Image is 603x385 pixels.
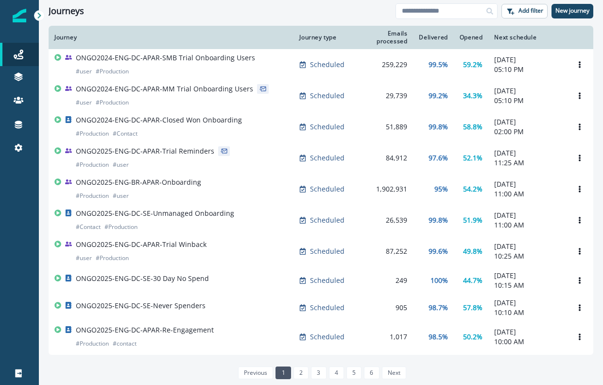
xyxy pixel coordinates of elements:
[572,244,587,259] button: Options
[293,367,309,379] a: Page 2
[76,67,92,76] p: # user
[49,111,593,142] a: ONGO2024-ENG-DC-APAR-Closed Won Onboarding#Production#ContactScheduled51,88999.8%58.8%[DATE]02:00...
[463,60,482,70] p: 59.2%
[49,174,593,205] a: ONGO2025-ENG-BR-APAR-Onboarding#Production#userScheduled1,902,93195%54.2%[DATE]11:00 AMOptions
[382,367,406,379] a: Next page
[572,300,587,315] button: Options
[360,303,407,313] div: 905
[310,303,345,313] p: Scheduled
[76,240,207,249] p: ONGO2025-ENG-DC-APAR-Trial Winback
[49,80,593,111] a: ONGO2024-ENG-DC-APAR-MM Trial Onboarding Users#user#ProductionScheduled29,73999.2%34.3%[DATE]05:1...
[49,236,593,267] a: ONGO2025-ENG-DC-APAR-Trial Winback#user#ProductionScheduled87,25299.6%49.8%[DATE]10:25 AMOptions
[518,7,543,14] p: Add filter
[463,303,482,313] p: 57.8%
[463,153,482,163] p: 52.1%
[49,267,593,294] a: ONGO2025-ENG-DC-SE-30 Day No SpendScheduled249100%44.7%[DATE]10:15 AMOptions
[49,6,84,17] h1: Journeys
[54,34,288,41] div: Journey
[494,158,560,168] p: 11:25 AM
[310,332,345,342] p: Scheduled
[76,222,101,232] p: # Contact
[494,127,560,137] p: 02:00 PM
[310,91,345,101] p: Scheduled
[494,220,560,230] p: 11:00 AM
[494,148,560,158] p: [DATE]
[572,182,587,196] button: Options
[494,298,560,308] p: [DATE]
[434,184,448,194] p: 95%
[572,57,587,72] button: Options
[49,49,593,80] a: ONGO2024-ENG-DC-APAR-SMB Trial Onboarding Users#user#ProductionScheduled259,22999.5%59.2%[DATE]05...
[49,205,593,236] a: ONGO2025-ENG-DC-SE-Unmanaged Onboarding#Contact#ProductionScheduled26,53999.8%51.9%[DATE]11:00 AM...
[76,177,201,187] p: ONGO2025-ENG-BR-APAR-Onboarding
[429,60,448,70] p: 99.5%
[329,367,344,379] a: Page 4
[310,246,345,256] p: Scheduled
[360,246,407,256] div: 87,252
[360,60,407,70] div: 259,229
[551,4,593,18] button: New journey
[310,60,345,70] p: Scheduled
[360,332,407,342] div: 1,017
[96,67,129,76] p: # Production
[572,151,587,165] button: Options
[494,65,560,74] p: 05:10 PM
[364,367,379,379] a: Page 6
[360,122,407,132] div: 51,889
[113,339,137,349] p: # contact
[76,160,109,170] p: # Production
[494,117,560,127] p: [DATE]
[463,246,482,256] p: 49.8%
[310,184,345,194] p: Scheduled
[76,191,109,201] p: # Production
[494,271,560,280] p: [DATE]
[299,34,347,41] div: Journey type
[572,330,587,344] button: Options
[236,367,406,379] ul: Pagination
[96,253,129,263] p: # Production
[360,184,407,194] div: 1,902,931
[360,30,407,45] div: Emails processed
[494,242,560,251] p: [DATE]
[310,276,345,285] p: Scheduled
[494,96,560,105] p: 05:10 PM
[360,153,407,163] div: 84,912
[76,84,253,94] p: ONGO2024-ENG-DC-APAR-MM Trial Onboarding Users
[310,122,345,132] p: Scheduled
[49,294,593,321] a: ONGO2025-ENG-DC-SE-Never SpendersScheduled90598.7%57.8%[DATE]10:10 AMOptions
[494,337,560,347] p: 10:00 AM
[463,276,482,285] p: 44.7%
[49,352,593,380] a: ONGO2025-ENG-DC-BR-Invoice Financing RTPScheduled212,52399.6%60.3%[DATE]10:00 AMOptions
[76,115,242,125] p: ONGO2024-ENG-DC-APAR-Closed Won Onboarding
[494,327,560,337] p: [DATE]
[76,301,206,311] p: ONGO2025-ENG-DC-SE-Never Spenders
[76,209,234,218] p: ONGO2025-ENG-DC-SE-Unmanaged Onboarding
[463,215,482,225] p: 51.9%
[572,88,587,103] button: Options
[572,120,587,134] button: Options
[494,189,560,199] p: 11:00 AM
[429,215,448,225] p: 99.8%
[463,122,482,132] p: 58.8%
[360,215,407,225] div: 26,539
[113,160,129,170] p: # user
[494,308,560,317] p: 10:10 AM
[431,276,448,285] p: 100%
[429,303,448,313] p: 98.7%
[494,34,560,41] div: Next schedule
[76,274,209,283] p: ONGO2025-ENG-DC-SE-30 Day No Spend
[419,34,448,41] div: Delivered
[311,367,326,379] a: Page 3
[76,98,92,107] p: # user
[104,222,138,232] p: # Production
[429,246,448,256] p: 99.6%
[76,339,109,349] p: # Production
[276,367,291,379] a: Page 1 is your current page
[76,129,109,139] p: # Production
[346,367,362,379] a: Page 5
[494,55,560,65] p: [DATE]
[76,146,214,156] p: ONGO2025-ENG-DC-APAR-Trial Reminders
[463,91,482,101] p: 34.3%
[310,153,345,163] p: Scheduled
[494,251,560,261] p: 10:25 AM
